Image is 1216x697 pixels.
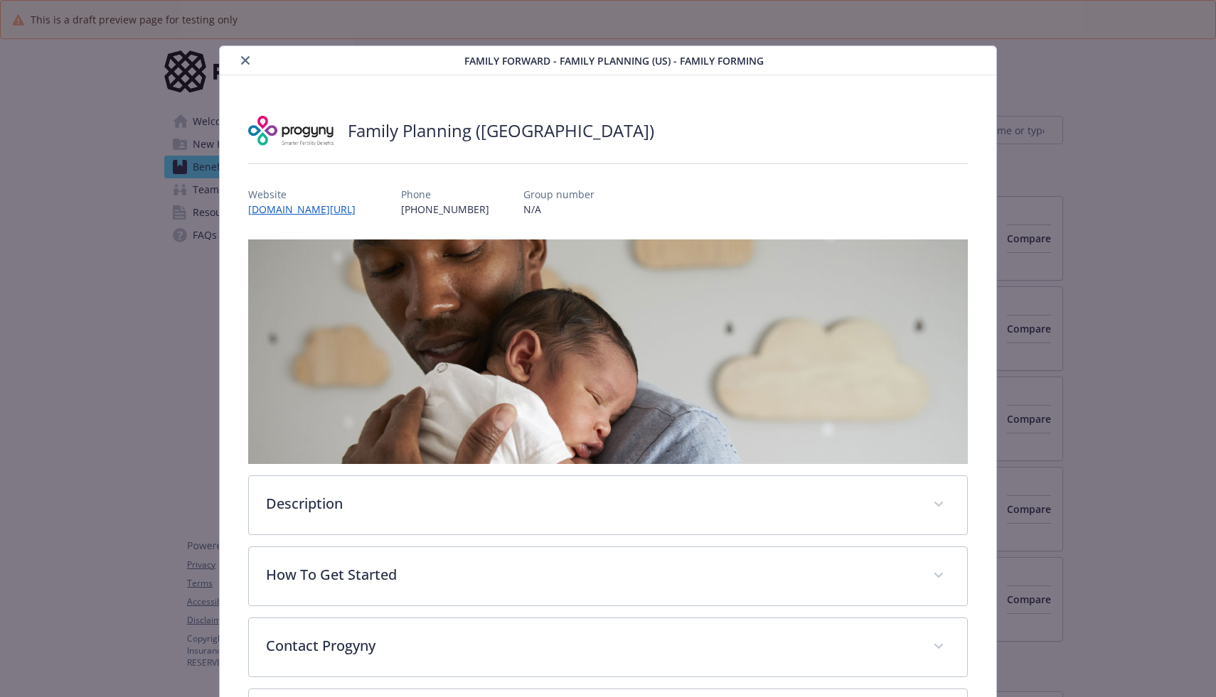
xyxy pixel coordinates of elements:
p: Group number [523,187,594,202]
span: Family Forward - Family Planning (US) - Family Forming [464,53,764,68]
p: [PHONE_NUMBER] [401,202,489,217]
div: Description [249,476,967,534]
p: How To Get Started [266,564,916,585]
img: Progyny [248,109,334,152]
p: N/A [523,202,594,217]
p: Phone [401,187,489,202]
img: banner [248,239,968,464]
button: close [237,52,254,69]
a: [DOMAIN_NAME][URL] [248,202,367,216]
div: Contact Progyny [249,618,967,676]
div: How To Get Started [249,547,967,605]
p: Contact Progyny [266,635,916,657]
h2: Family Planning ([GEOGRAPHIC_DATA]) [348,119,654,143]
p: Website [248,187,367,202]
p: Description [266,493,916,514]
